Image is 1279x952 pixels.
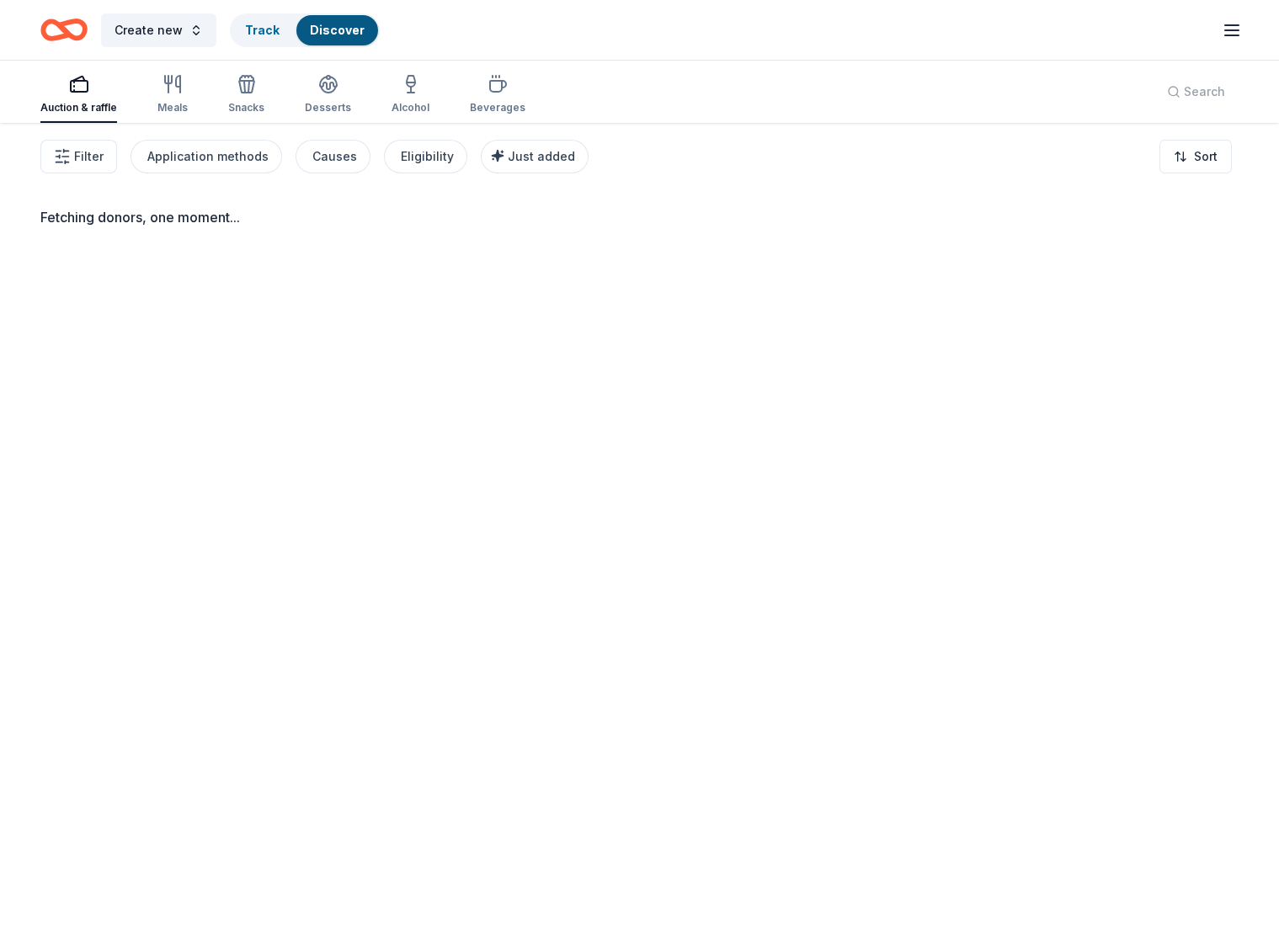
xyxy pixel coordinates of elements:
div: Beverages [470,101,525,114]
span: Create new [115,20,183,40]
span: Sort [1194,146,1218,167]
a: Discover [310,23,365,37]
button: Application methods [131,140,282,173]
button: Causes [296,140,370,173]
button: TrackDiscover [230,13,380,47]
a: Home [40,10,88,50]
button: Desserts [305,67,351,123]
button: Just added [481,140,589,173]
button: Create new [101,13,216,47]
button: Filter [40,140,117,173]
div: Meals [157,101,188,114]
a: Track [245,23,280,37]
button: Alcohol [392,67,429,123]
div: Desserts [305,101,351,114]
span: Just added [508,149,575,163]
button: Sort [1159,140,1232,173]
button: Snacks [228,67,264,123]
button: Meals [157,67,188,123]
div: Snacks [228,101,264,114]
div: Auction & raffle [40,101,117,114]
div: Fetching donors, one moment... [40,207,1239,227]
div: Alcohol [392,101,429,114]
button: Auction & raffle [40,67,117,123]
div: Causes [312,146,357,167]
button: Beverages [470,67,525,123]
button: Eligibility [384,140,467,173]
div: Eligibility [401,146,454,167]
div: Application methods [147,146,269,167]
span: Filter [74,146,104,167]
